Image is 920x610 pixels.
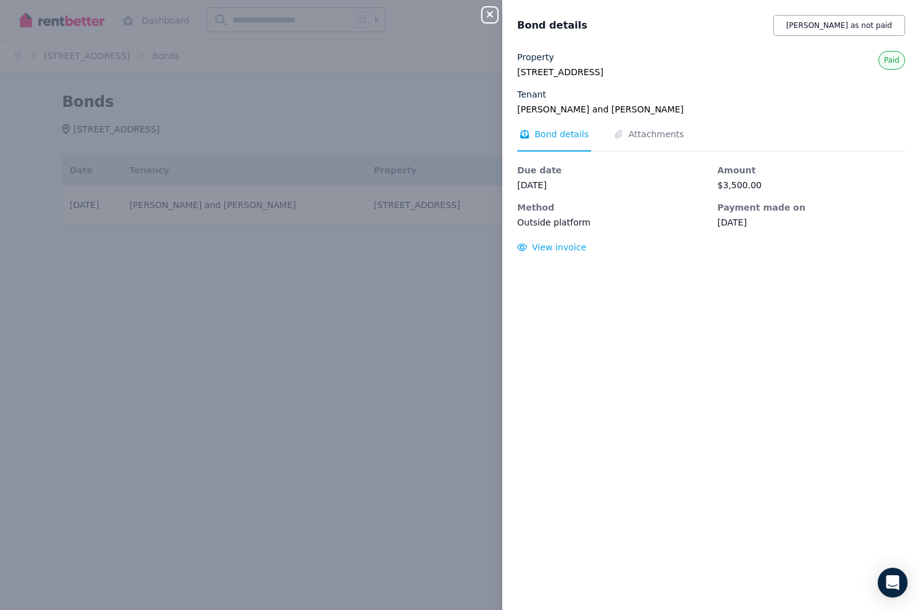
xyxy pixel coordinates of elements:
[517,66,905,78] legend: [STREET_ADDRESS]
[717,201,905,214] dt: Payment made on
[517,88,546,101] label: Tenant
[878,568,908,598] div: Open Intercom Messenger
[628,128,684,140] span: Attachments
[517,179,705,191] dd: [DATE]
[717,164,905,176] dt: Amount
[517,103,905,116] legend: [PERSON_NAME] and [PERSON_NAME]
[773,15,905,36] button: [PERSON_NAME] as not paid
[517,201,705,214] dt: Method
[517,51,554,63] label: Property
[717,216,905,229] dd: [DATE]
[884,55,899,65] span: Paid
[517,128,905,152] nav: Tabs
[517,18,587,33] span: Bond details
[717,179,905,191] dd: $3,500.00
[532,242,587,252] span: View invoice
[535,128,589,140] span: Bond details
[517,241,586,253] button: View invoice
[517,216,705,229] dd: Outside platform
[517,164,705,176] dt: Due date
